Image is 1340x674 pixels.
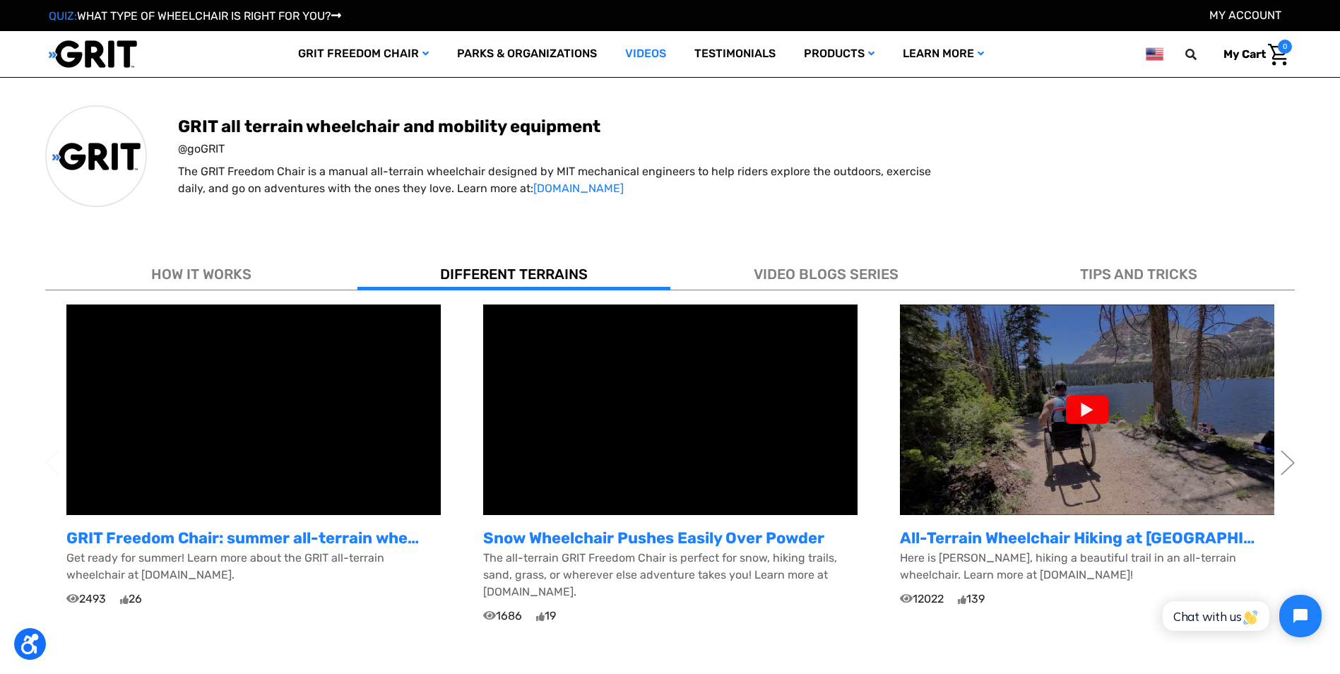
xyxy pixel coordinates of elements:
[483,550,858,601] p: The all-terrain GRIT Freedom Chair is perfect for snow, hiking trails, sand, grass, or wherever e...
[66,591,106,608] span: 2493
[49,40,137,69] img: GRIT All-Terrain Wheelchair and Mobility Equipment
[900,305,1274,515] img: maxresdefault.jpg
[66,526,441,550] p: GRIT Freedom Chair: summer all-terrain wheelchair
[1281,441,1295,484] button: Next
[958,591,985,608] span: 139
[66,550,441,584] p: Get ready for summer! Learn more about the GRIT all-terrain wheelchair at [DOMAIN_NAME].
[611,31,680,77] a: Videos
[680,31,790,77] a: Testimonials
[49,9,77,23] span: QUIZ:
[1147,583,1334,649] iframe: Tidio Chat
[754,266,899,283] span: VIDEO BLOGS SERIES
[1278,40,1292,54] span: 0
[1209,8,1281,22] a: Account
[440,266,588,283] span: DIFFERENT TERRAINS
[1268,44,1288,66] img: Cart
[1146,45,1163,63] img: us.png
[178,163,960,197] p: The GRIT Freedom Chair is a manual all-terrain wheelchair designed by MIT mechanical engineers to...
[483,608,522,625] span: 1686
[790,31,889,77] a: Products
[49,9,341,23] a: QUIZ:WHAT TYPE OF WHEELCHAIR IS RIGHT FOR YOU?
[443,31,611,77] a: Parks & Organizations
[536,608,556,625] span: 19
[900,591,944,608] span: 12022
[45,441,59,484] button: Previous
[151,266,251,283] span: HOW IT WORKS
[237,58,313,71] span: Phone Number
[284,31,443,77] a: GRIT Freedom Chair
[120,591,142,608] span: 26
[1223,47,1266,61] span: My Cart
[889,31,998,77] a: Learn More
[1080,266,1197,283] span: TIPS AND TRICKS
[900,526,1274,550] p: All-Terrain Wheelchair Hiking at [GEOGRAPHIC_DATA] in [US_STATE]
[178,141,1295,158] span: @goGRIT
[533,182,624,195] a: [DOMAIN_NAME]
[1192,40,1213,69] input: Search
[178,115,1295,138] span: GRIT all terrain wheelchair and mobility equipment
[1213,40,1292,69] a: Cart with 0 items
[52,142,141,171] img: GRIT All-Terrain Wheelchair and Mobility Equipment
[900,550,1274,584] p: Here is [PERSON_NAME], hiking a beautiful trail in an all-terrain wheelchair. Learn more at [DOMA...
[483,526,858,550] p: Snow Wheelchair Pushes Easily Over Powder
